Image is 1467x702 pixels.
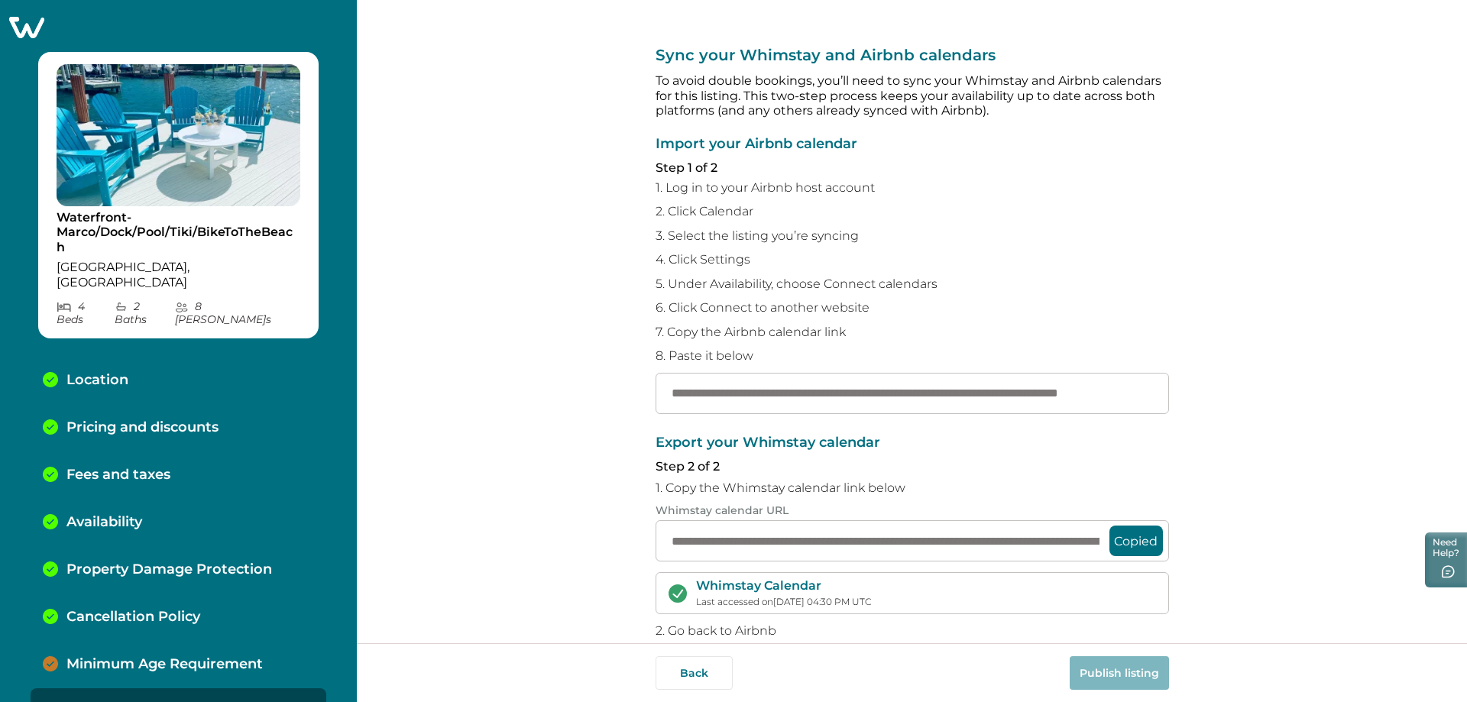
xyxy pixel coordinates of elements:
[656,504,1169,517] p: Whimstay calendar URL
[656,73,1169,118] p: To avoid double bookings, you’ll need to sync your Whimstay and Airbnb calendars for this listing...
[66,372,128,389] p: Location
[66,514,142,531] p: Availability
[175,300,300,326] p: 8 [PERSON_NAME] s
[696,578,871,594] p: Whimstay Calendar
[656,46,1169,64] p: Sync your Whimstay and Airbnb calendars
[656,623,1169,639] p: 2. Go back to Airbnb
[656,180,1169,196] p: 1. Log in to your Airbnb host account
[656,300,1169,315] p: 6. Click Connect to another website
[656,435,1169,451] p: Export your Whimstay calendar
[66,467,170,484] p: Fees and taxes
[115,300,175,326] p: 2 Bath s
[66,419,219,436] p: Pricing and discounts
[656,160,1169,176] p: Step 1 of 2
[656,459,1169,474] p: Step 2 of 2
[1070,656,1169,690] button: Publish listing
[66,609,200,626] p: Cancellation Policy
[656,228,1169,244] p: 3. Select the listing you’re syncing
[696,597,871,608] p: Last accessed on [DATE] 04:30 PM UTC
[57,210,300,255] p: Waterfront- Marco/Dock/Pool/Tiki/BikeToTheBeach
[656,325,1169,340] p: 7. Copy the Airbnb calendar link
[656,480,1169,496] p: 1. Copy the Whimstay calendar link below
[656,348,1169,364] p: 8. Paste it below
[57,64,300,206] img: propertyImage_Waterfront- Marco/Dock/Pool/Tiki/BikeToTheBeach
[656,277,1169,292] p: 5. Under Availability, choose Connect calendars
[656,204,1169,219] p: 2. Click Calendar
[656,656,733,690] button: Back
[57,260,300,290] p: [GEOGRAPHIC_DATA], [GEOGRAPHIC_DATA]
[66,561,272,578] p: Property Damage Protection
[656,137,1169,152] p: Import your Airbnb calendar
[1109,526,1163,556] button: Copied
[656,252,1169,267] p: 4. Click Settings
[66,656,263,673] p: Minimum Age Requirement
[57,300,115,326] p: 4 Bed s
